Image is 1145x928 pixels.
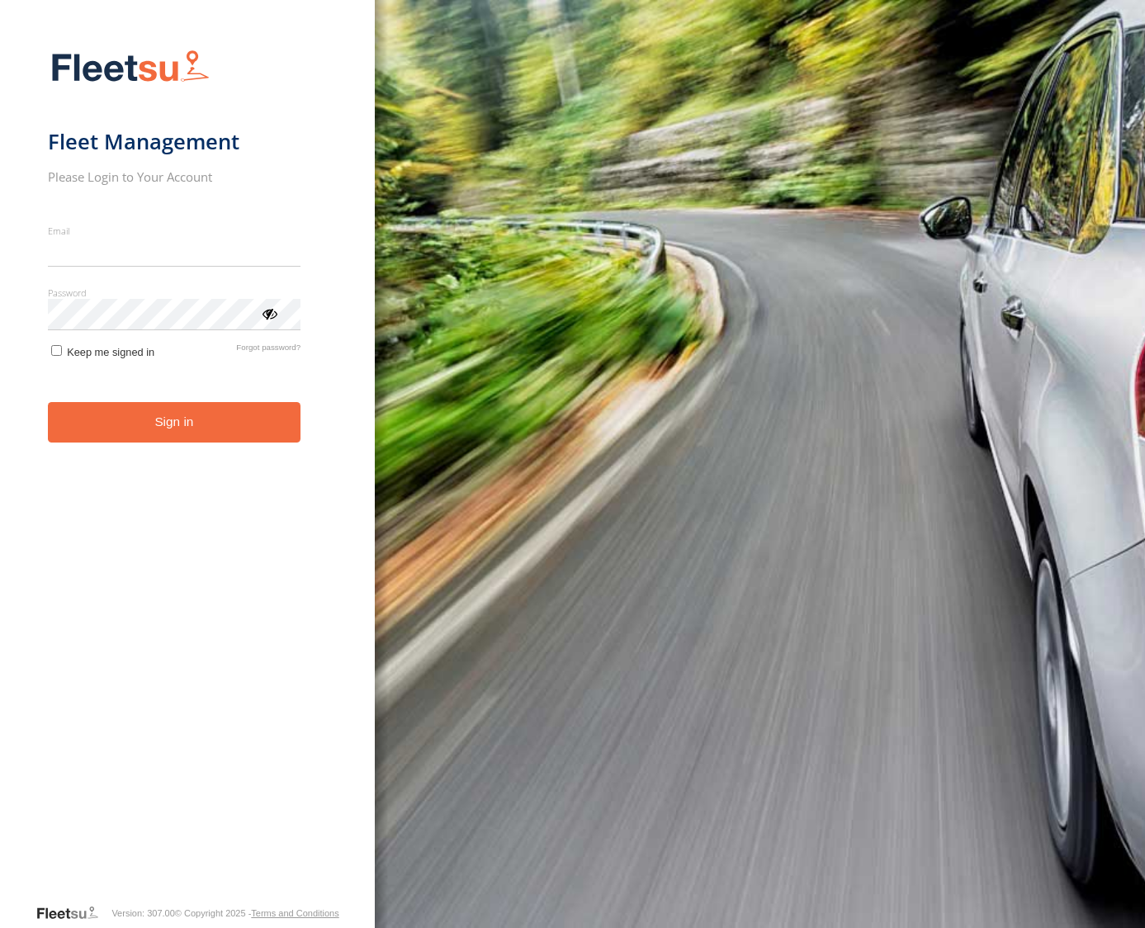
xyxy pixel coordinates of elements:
h1: Fleet Management [48,128,301,155]
a: Visit our Website [35,905,111,921]
a: Forgot password? [236,343,300,358]
label: Password [48,286,301,299]
button: Sign in [48,402,301,443]
img: Fleetsu [48,46,213,88]
div: ViewPassword [261,305,277,321]
h2: Please Login to Your Account [48,168,301,185]
input: Keep me signed in [51,345,62,356]
div: Version: 307.00 [111,908,174,918]
a: Terms and Conditions [251,908,338,918]
div: © Copyright 2025 - [175,908,339,918]
label: Email [48,225,301,237]
form: main [48,40,328,903]
span: Keep me signed in [67,346,154,358]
